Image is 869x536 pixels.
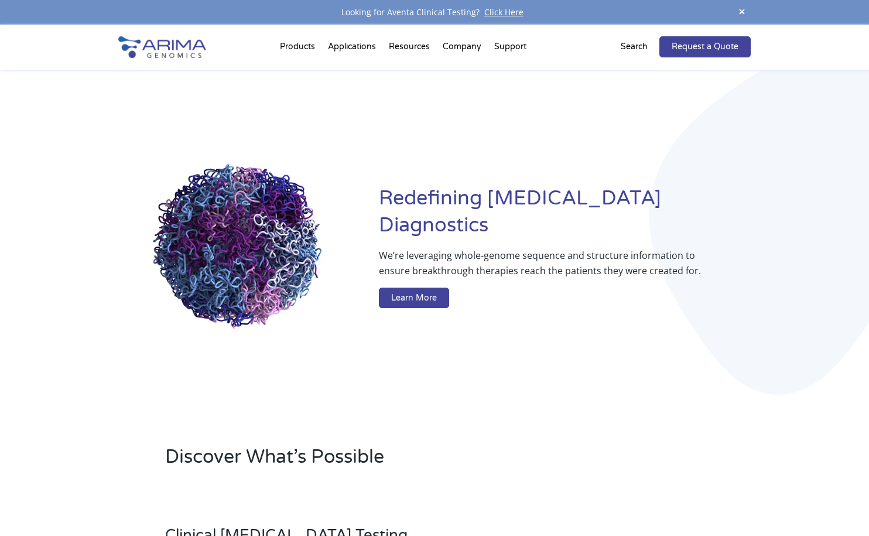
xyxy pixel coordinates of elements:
[480,6,528,18] a: Click Here
[379,185,751,248] h1: Redefining [MEDICAL_DATA] Diagnostics
[379,288,449,309] a: Learn More
[118,5,751,20] div: Looking for Aventa Clinical Testing?
[379,248,704,288] p: We’re leveraging whole-genome sequence and structure information to ensure breakthrough therapies...
[118,36,206,58] img: Arima-Genomics-logo
[165,444,584,479] h2: Discover What’s Possible
[621,39,648,54] p: Search
[810,480,869,536] iframe: Chat Widget
[659,36,751,57] a: Request a Quote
